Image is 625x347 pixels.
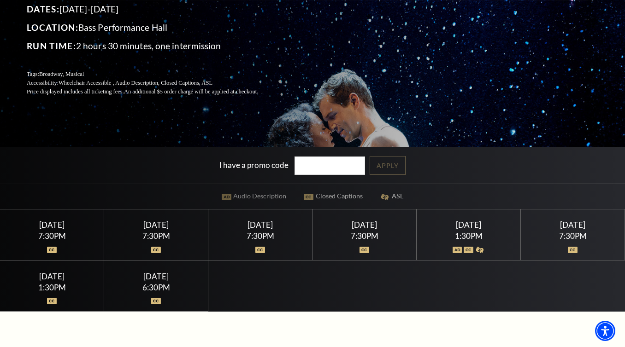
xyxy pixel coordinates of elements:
div: [DATE] [324,220,406,230]
div: 1:30PM [428,232,510,240]
div: 7:30PM [219,232,301,240]
div: [DATE] [115,220,197,230]
span: Run Time: [27,40,76,51]
label: I have a promo code [219,160,289,169]
div: Accessibility Menu [595,321,615,341]
span: An additional $5 order charge will be applied at checkout. [124,88,258,95]
div: 7:30PM [532,232,614,240]
div: 7:30PM [11,232,93,240]
p: 2 hours 30 minutes, one intermission [27,39,280,53]
div: [DATE] [11,272,93,281]
div: 6:30PM [115,283,197,291]
div: 7:30PM [324,232,406,240]
div: [DATE] [115,272,197,281]
span: Location: [27,22,78,33]
p: Bass Performance Hall [27,20,280,35]
div: 1:30PM [11,283,93,291]
span: Broadway, Musical [39,71,84,77]
div: [DATE] [11,220,93,230]
span: Dates: [27,4,59,14]
div: [DATE] [428,220,510,230]
p: Accessibility: [27,79,280,87]
p: Tags: [27,70,280,79]
p: [DATE]-[DATE] [27,2,280,17]
p: Price displayed includes all ticketing fees. [27,87,280,96]
div: [DATE] [219,220,301,230]
div: 7:30PM [115,232,197,240]
span: Wheelchair Accessible , Audio Description, Closed Captions, ASL [59,80,212,86]
div: [DATE] [532,220,614,230]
